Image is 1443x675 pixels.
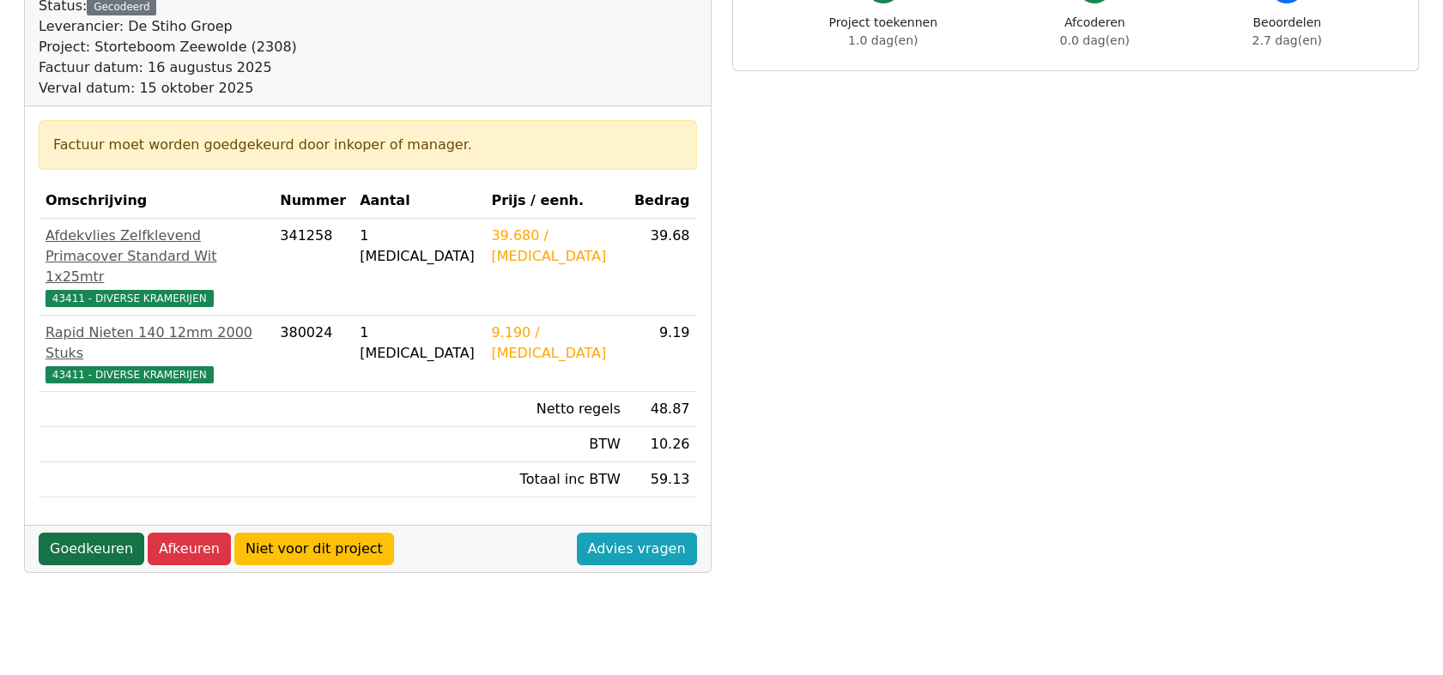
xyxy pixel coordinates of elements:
th: Aantal [353,184,484,219]
td: 10.26 [628,427,697,462]
td: 39.68 [628,219,697,316]
div: Factuur moet worden goedgekeurd door inkoper of manager. [53,135,682,155]
a: Niet voor dit project [234,533,394,565]
div: Afcoderen [1060,14,1130,50]
span: 43411 - DIVERSE KRAMERIJEN [45,366,214,383]
a: Goedkeuren [39,533,144,565]
div: 39.680 / [MEDICAL_DATA] [491,226,620,267]
div: Verval datum: 15 oktober 2025 [39,78,297,99]
div: Beoordelen [1252,14,1322,50]
td: 341258 [273,219,353,316]
td: 48.87 [628,392,697,427]
td: 9.19 [628,316,697,392]
a: Afkeuren [148,533,231,565]
span: 43411 - DIVERSE KRAMERIJEN [45,290,214,307]
th: Bedrag [628,184,697,219]
div: 1 [MEDICAL_DATA] [360,226,477,267]
td: Totaal inc BTW [484,462,627,497]
div: 1 [MEDICAL_DATA] [360,322,477,364]
th: Omschrijving [39,184,273,219]
a: Rapid Nieten 140 12mm 2000 Stuks43411 - DIVERSE KRAMERIJEN [45,322,266,384]
a: Advies vragen [577,533,697,565]
div: Leverancier: De Stiho Groep [39,16,297,37]
th: Nummer [273,184,353,219]
a: Afdekvlies Zelfklevend Primacover Standard Wit 1x25mtr43411 - DIVERSE KRAMERIJEN [45,226,266,308]
span: 1.0 dag(en) [848,33,918,47]
td: 380024 [273,316,353,392]
div: Project toekennen [829,14,937,50]
span: 0.0 dag(en) [1060,33,1130,47]
td: Netto regels [484,392,627,427]
div: Rapid Nieten 140 12mm 2000 Stuks [45,322,266,364]
div: Afdekvlies Zelfklevend Primacover Standard Wit 1x25mtr [45,226,266,287]
th: Prijs / eenh. [484,184,627,219]
div: Factuur datum: 16 augustus 2025 [39,57,297,78]
td: BTW [484,427,627,462]
td: 59.13 [628,462,697,497]
span: 2.7 dag(en) [1252,33,1322,47]
div: 9.190 / [MEDICAL_DATA] [491,322,620,364]
div: Project: Storteboom Zeewolde (2308) [39,37,297,57]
